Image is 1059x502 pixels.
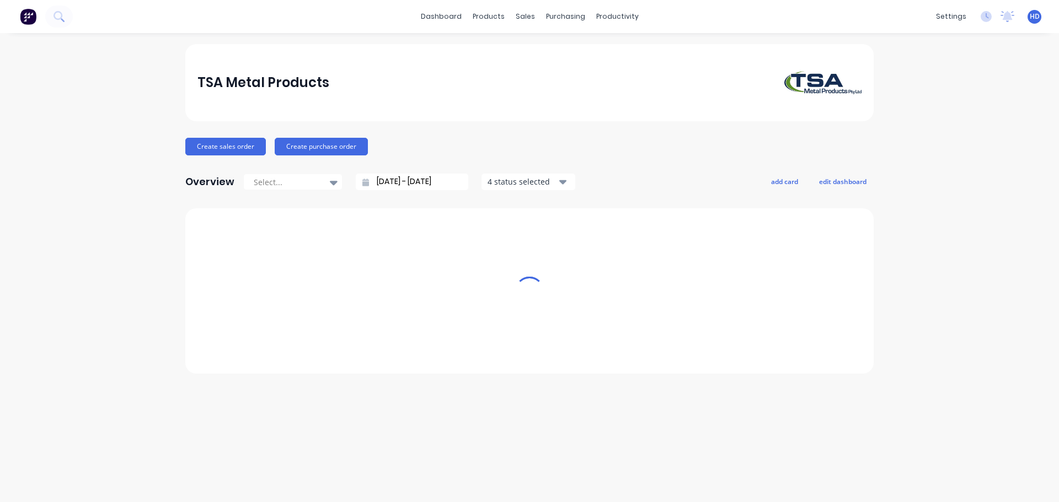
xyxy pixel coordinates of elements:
button: 4 status selected [482,174,575,190]
button: edit dashboard [812,174,874,188]
button: Create purchase order [275,138,368,155]
div: sales [510,8,541,25]
div: 4 status selected [488,176,557,187]
div: purchasing [541,8,591,25]
div: products [467,8,510,25]
img: TSA Metal Products [784,71,862,94]
a: dashboard [415,8,467,25]
div: Overview [185,171,234,193]
div: settings [930,8,972,25]
img: Factory [20,8,36,25]
div: productivity [591,8,644,25]
button: add card [764,174,805,188]
button: Create sales order [185,138,266,155]
span: HD [1030,12,1040,21]
div: TSA Metal Products [197,72,329,94]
